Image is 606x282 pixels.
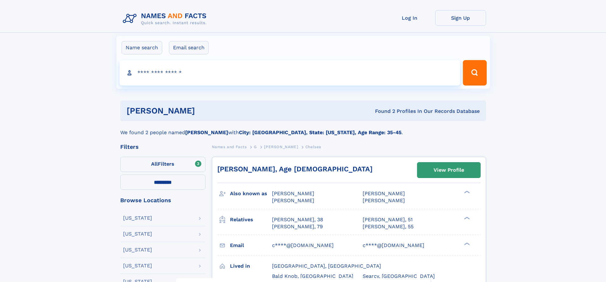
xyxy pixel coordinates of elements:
b: [PERSON_NAME] [185,129,228,135]
a: [PERSON_NAME], 38 [272,216,323,223]
span: [PERSON_NAME] [272,190,314,196]
a: [PERSON_NAME], 51 [363,216,413,223]
span: [PERSON_NAME] [264,145,298,149]
h3: Also known as [230,188,272,199]
a: [PERSON_NAME], 79 [272,223,323,230]
label: Filters [120,157,205,172]
a: Names and Facts [212,143,247,151]
label: Name search [122,41,162,54]
a: Log In [384,10,435,26]
span: [PERSON_NAME] [363,190,405,196]
span: All [151,161,158,167]
h3: Lived in [230,261,272,272]
a: G [254,143,257,151]
div: ❯ [463,190,470,194]
span: [GEOGRAPHIC_DATA], [GEOGRAPHIC_DATA] [272,263,381,269]
h3: Email [230,240,272,251]
div: [US_STATE] [123,247,152,252]
div: Browse Locations [120,197,205,203]
button: Search Button [463,60,486,86]
h3: Relatives [230,214,272,225]
a: [PERSON_NAME], Age [DEMOGRAPHIC_DATA] [217,165,373,173]
div: ❯ [463,216,470,220]
input: search input [120,60,460,86]
b: City: [GEOGRAPHIC_DATA], State: [US_STATE], Age Range: 35-45 [239,129,401,135]
div: Found 2 Profiles In Our Records Database [285,108,480,115]
img: Logo Names and Facts [120,10,212,27]
span: [PERSON_NAME] [363,197,405,203]
h1: [PERSON_NAME] [127,107,285,115]
label: Email search [169,41,209,54]
div: [US_STATE] [123,263,152,268]
a: Sign Up [435,10,486,26]
span: Chelsea [305,145,321,149]
a: [PERSON_NAME] [264,143,298,151]
span: Bald Knob, [GEOGRAPHIC_DATA] [272,273,353,279]
a: [PERSON_NAME], 55 [363,223,414,230]
span: G [254,145,257,149]
div: [US_STATE] [123,216,152,221]
div: [US_STATE] [123,231,152,237]
div: We found 2 people named with . [120,121,486,136]
div: View Profile [434,163,464,177]
a: View Profile [417,162,480,178]
div: ❯ [463,242,470,246]
div: Filters [120,144,205,150]
span: [PERSON_NAME] [272,197,314,203]
span: Searcy, [GEOGRAPHIC_DATA] [363,273,435,279]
